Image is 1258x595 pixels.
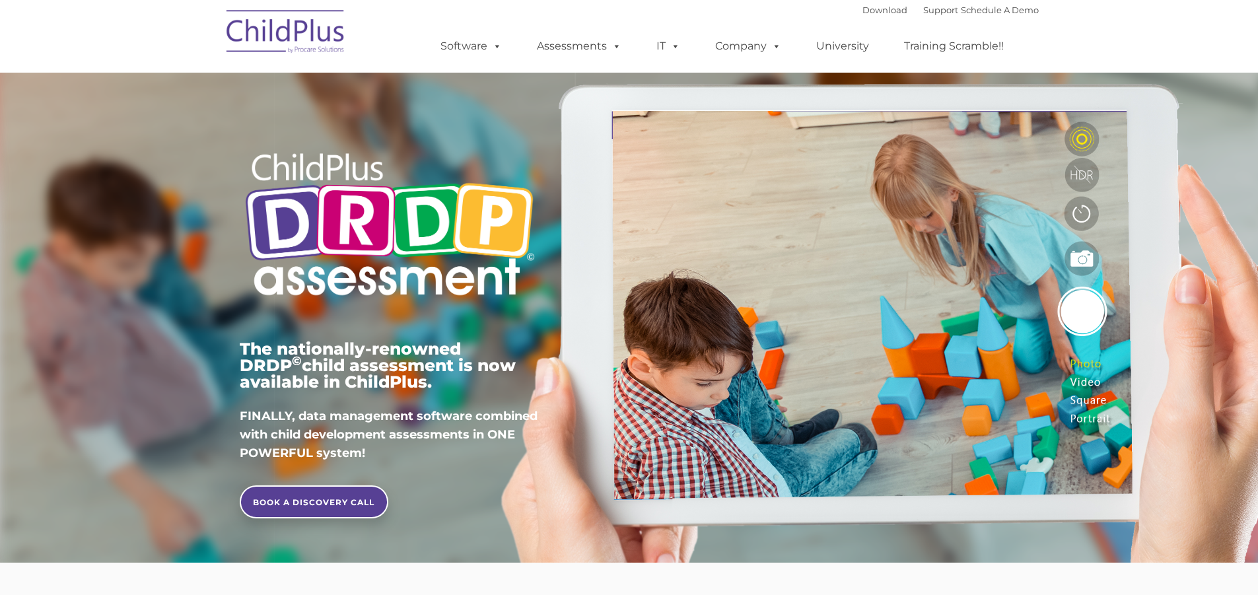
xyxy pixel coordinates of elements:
a: Training Scramble!! [891,33,1017,59]
a: BOOK A DISCOVERY CALL [240,485,388,518]
a: Schedule A Demo [961,5,1039,15]
a: Software [427,33,515,59]
a: Company [702,33,794,59]
a: Download [862,5,907,15]
img: ChildPlus by Procare Solutions [220,1,352,67]
span: FINALLY, data management software combined with child development assessments in ONE POWERFUL sys... [240,409,538,460]
a: Support [923,5,958,15]
a: University [803,33,882,59]
a: Assessments [524,33,635,59]
sup: © [292,353,302,368]
span: The nationally-renowned DRDP child assessment is now available in ChildPlus. [240,339,516,392]
font: | [862,5,1039,15]
img: Copyright - DRDP Logo Light [240,135,540,318]
a: IT [643,33,693,59]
